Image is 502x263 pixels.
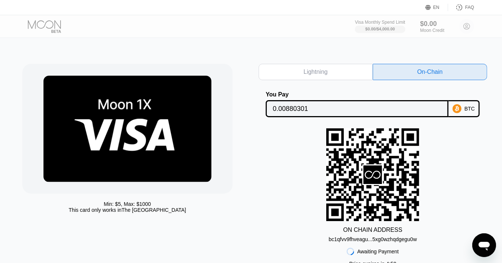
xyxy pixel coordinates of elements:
[365,27,395,31] div: $0.00 / $4,000.00
[465,5,474,10] div: FAQ
[266,91,448,98] div: You Pay
[259,91,487,117] div: You PayBTC
[417,68,443,76] div: On-Chain
[357,249,399,254] div: Awaiting Payment
[343,227,402,233] div: ON CHAIN ADDRESS
[433,5,440,10] div: EN
[448,4,474,11] div: FAQ
[355,20,405,33] div: Visa Monthly Spend Limit$0.00/$4,000.00
[69,207,186,213] div: This card only works in The [GEOGRAPHIC_DATA]
[329,236,417,242] div: bc1qfvv9fhveagu...5xg0wzhqdgegu0w
[104,201,151,207] div: Min: $ 5 , Max: $ 1000
[355,20,405,25] div: Visa Monthly Spend Limit
[425,4,448,11] div: EN
[464,106,475,112] div: BTC
[329,233,417,242] div: bc1qfvv9fhveagu...5xg0wzhqdgegu0w
[259,64,373,80] div: Lightning
[373,64,487,80] div: On-Chain
[304,68,328,76] div: Lightning
[472,233,496,257] iframe: Button to launch messaging window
